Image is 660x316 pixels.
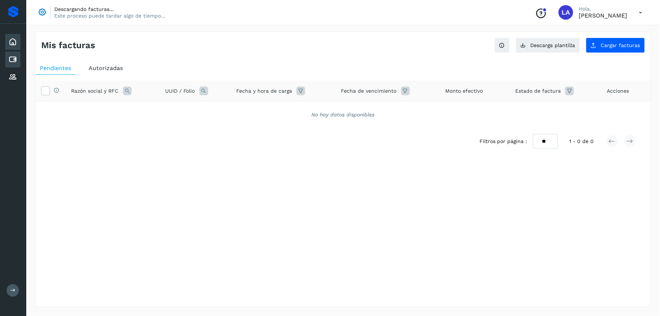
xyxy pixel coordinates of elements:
span: Descarga plantilla [531,43,575,48]
span: Autorizadas [89,65,123,72]
div: No hay datos disponibles [45,111,641,119]
span: Estado de factura [515,87,561,95]
span: Razón social y RFC [71,87,119,95]
button: Cargar facturas [586,38,645,53]
span: Filtros por página : [480,138,527,145]
span: 1 - 0 de 0 [570,138,594,145]
div: Cuentas por pagar [5,51,20,68]
span: Pendientes [40,65,71,72]
p: Luis Alfonso García Lugo [579,12,628,19]
span: Fecha de vencimiento [341,87,397,95]
span: Cargar facturas [601,43,640,48]
span: Monto efectivo [446,87,483,95]
div: Proveedores [5,69,20,85]
h4: Mis facturas [41,40,95,51]
div: Inicio [5,34,20,50]
p: Hola, [579,6,628,12]
p: Este proceso puede tardar algo de tiempo... [54,12,165,19]
span: Acciones [607,87,629,95]
p: Descargando facturas... [54,6,165,12]
span: UUID / Folio [165,87,195,95]
button: Descarga plantilla [516,38,580,53]
span: Fecha y hora de carga [236,87,292,95]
